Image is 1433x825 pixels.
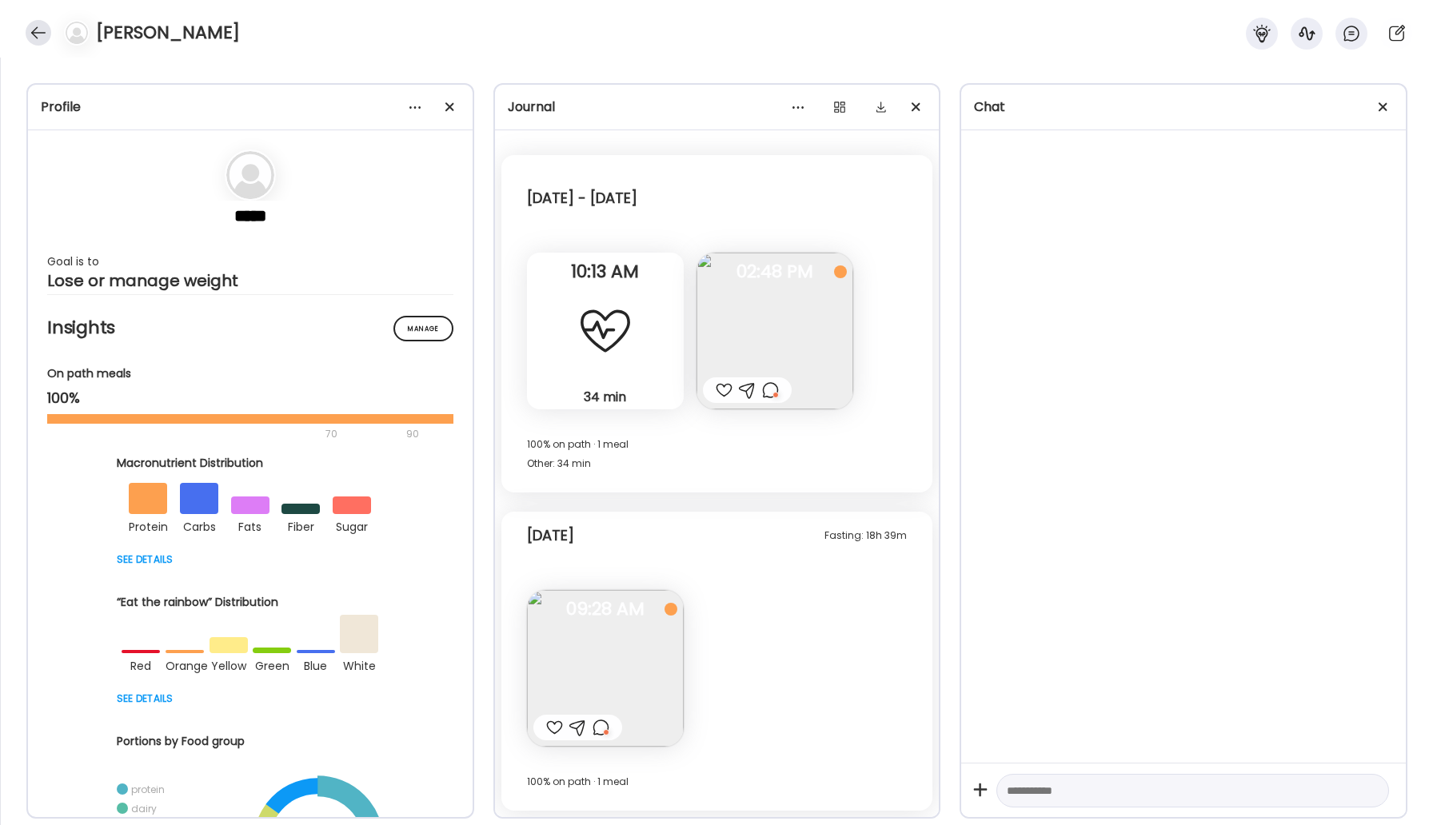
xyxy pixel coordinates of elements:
div: protein [129,514,167,536]
div: protein [131,783,165,796]
div: sugar [333,514,371,536]
div: Chat [974,98,1393,117]
div: Lose or manage weight [47,271,453,290]
div: white [340,653,378,676]
div: fats [231,514,269,536]
div: 34 min [533,389,677,405]
span: 02:48 PM [697,265,853,279]
div: Portions by Food group [117,733,384,750]
h4: [PERSON_NAME] [96,20,240,46]
img: images%2FbvRX2pFCROQWHeSoHPTPPVxD9x42%2FtK25Bjt9Nx9ZAuV2NMxK%2Fs7bVPAwKggmteuphUga9_240 [527,590,684,747]
div: [DATE] [527,526,574,545]
div: red [122,653,160,676]
div: yellow [210,653,248,676]
img: bg-avatar-default.svg [66,22,88,44]
div: 100% on path · 1 meal [527,772,908,791]
img: images%2FbvRX2pFCROQWHeSoHPTPPVxD9x42%2FkOLS0hspMiOSqOifDF4t%2FNL3uenZLfxz4B6TT4GGm_240 [697,253,853,409]
div: blue [297,653,335,676]
div: orange [166,653,204,676]
div: Journal [508,98,927,117]
div: On path meals [47,365,453,382]
span: 09:28 AM [527,602,684,616]
div: 70 [47,424,401,444]
span: 10:13 AM [527,265,684,279]
div: Profile [41,98,460,117]
div: dairy [131,802,157,815]
div: 100% [47,389,453,408]
div: Macronutrient Distribution [117,455,384,472]
div: [DATE] - [DATE] [527,189,637,208]
div: 90 [405,424,421,444]
div: Manage [393,316,453,341]
div: 100% on path · 1 meal Other: 34 min [527,435,908,473]
h2: Insights [47,316,453,340]
div: carbs [180,514,218,536]
div: Goal is to [47,252,453,271]
div: Fasting: 18h 39m [824,526,907,545]
div: “Eat the rainbow” Distribution [117,594,384,611]
div: fiber [281,514,320,536]
img: bg-avatar-default.svg [226,151,274,199]
div: green [253,653,291,676]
